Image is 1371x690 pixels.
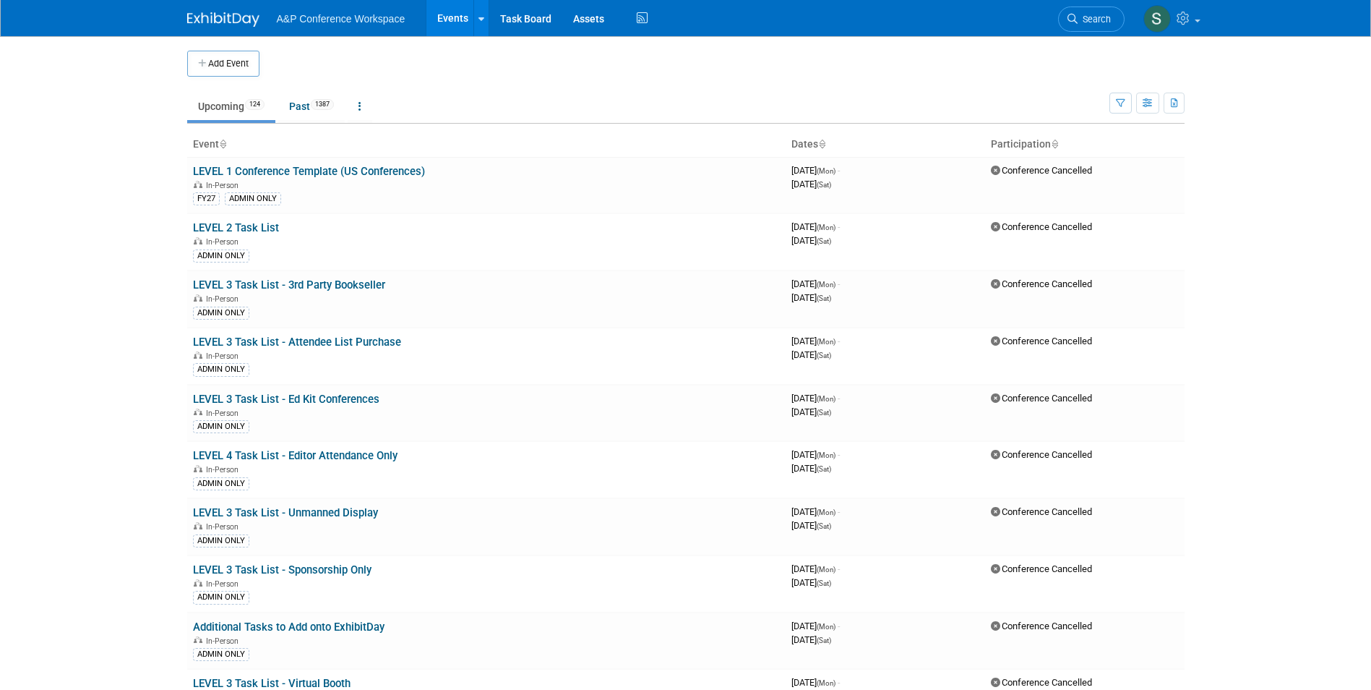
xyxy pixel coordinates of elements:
[791,278,840,289] span: [DATE]
[311,99,334,110] span: 1387
[187,51,259,77] button: Add Event
[817,223,835,231] span: (Mon)
[991,677,1092,688] span: Conference Cancelled
[791,179,831,189] span: [DATE]
[791,449,840,460] span: [DATE]
[194,237,202,244] img: In-Person Event
[817,181,831,189] span: (Sat)
[817,465,831,473] span: (Sat)
[791,621,840,631] span: [DATE]
[193,648,249,661] div: ADMIN ONLY
[193,192,220,205] div: FY27
[219,138,226,150] a: Sort by Event Name
[193,534,249,548] div: ADMIN ONLY
[817,508,835,516] span: (Mon)
[193,221,279,234] a: LEVEL 2 Task List
[187,12,259,27] img: ExhibitDay
[1051,138,1058,150] a: Sort by Participation Type
[791,235,831,246] span: [DATE]
[193,677,351,690] a: LEVEL 3 Task List - Virtual Booth
[194,579,202,587] img: In-Person Event
[817,409,831,417] span: (Sat)
[278,93,345,120] a: Past1387
[206,465,243,474] span: In-Person
[838,563,840,574] span: -
[193,563,371,576] a: LEVEL 3 Task List - Sponsorship Only
[193,336,401,349] a: LEVEL 3 Task List - Attendee List Purchase
[838,165,840,176] span: -
[791,406,831,417] span: [DATE]
[194,409,202,416] img: In-Person Event
[206,409,243,418] span: In-Person
[193,621,384,634] a: Additional Tasks to Add onto ExhibitDay
[817,679,835,687] span: (Mon)
[991,278,1092,289] span: Conference Cancelled
[817,566,835,574] span: (Mon)
[791,393,840,404] span: [DATE]
[791,577,831,588] span: [DATE]
[817,623,835,631] span: (Mon)
[193,363,249,376] div: ADMIN ONLY
[193,591,249,604] div: ADMIN ONLY
[838,336,840,346] span: -
[1078,14,1111,25] span: Search
[193,250,249,263] div: ADMIN ONLY
[187,93,275,120] a: Upcoming124
[194,465,202,472] img: In-Person Event
[817,294,831,302] span: (Sat)
[193,449,397,462] a: LEVEL 4 Task List - Editor Attendance Only
[194,352,202,359] img: In-Person Event
[817,352,831,359] span: (Sat)
[838,393,840,404] span: -
[817,636,831,644] span: (Sat)
[187,132,786,157] th: Event
[791,292,831,303] span: [DATE]
[206,237,243,247] span: In-Person
[194,522,202,529] img: In-Person Event
[991,393,1092,404] span: Conference Cancelled
[838,278,840,289] span: -
[817,281,835,289] span: (Mon)
[193,307,249,320] div: ADMIN ONLY
[991,221,1092,232] span: Conference Cancelled
[225,192,281,205] div: ADMIN ONLY
[206,636,243,646] span: In-Person
[194,181,202,188] img: In-Person Event
[818,138,825,150] a: Sort by Start Date
[193,393,379,406] a: LEVEL 3 Task List - Ed Kit Conferences
[991,563,1092,574] span: Conference Cancelled
[991,506,1092,517] span: Conference Cancelled
[817,237,831,245] span: (Sat)
[838,677,840,688] span: -
[791,463,831,474] span: [DATE]
[838,621,840,631] span: -
[817,579,831,587] span: (Sat)
[206,522,243,532] span: In-Person
[206,579,243,589] span: In-Person
[193,420,249,433] div: ADMIN ONLY
[817,167,835,175] span: (Mon)
[791,349,831,360] span: [DATE]
[791,506,840,517] span: [DATE]
[838,506,840,517] span: -
[193,278,385,291] a: LEVEL 3 Task List - 3rd Party Bookseller
[791,336,840,346] span: [DATE]
[193,506,378,519] a: LEVEL 3 Task List - Unmanned Display
[206,181,243,190] span: In-Person
[791,677,840,688] span: [DATE]
[1058,7,1125,32] a: Search
[206,294,243,304] span: In-Person
[194,294,202,302] img: In-Person Event
[838,221,840,232] span: -
[193,165,425,178] a: LEVEL 1 Conference Template (US Conferences)
[991,621,1092,631] span: Conference Cancelled
[817,395,835,403] span: (Mon)
[817,451,835,459] span: (Mon)
[791,221,840,232] span: [DATE]
[277,13,405,25] span: A&P Conference Workspace
[991,336,1092,346] span: Conference Cancelled
[791,563,840,574] span: [DATE]
[194,636,202,644] img: In-Person Event
[245,99,265,110] span: 124
[193,477,249,490] div: ADMIN ONLY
